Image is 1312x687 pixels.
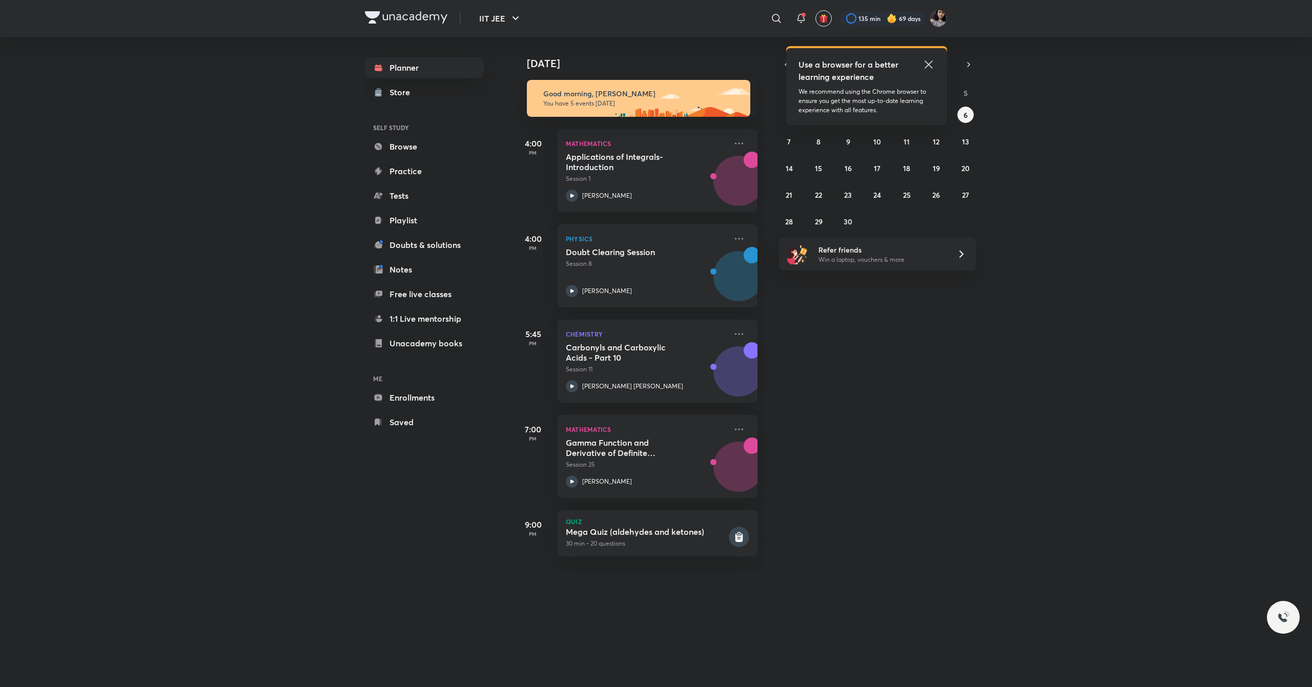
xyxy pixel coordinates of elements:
abbr: September 18, 2025 [903,163,910,173]
p: Mathematics [566,137,727,150]
p: Quiz [566,518,749,525]
abbr: September 27, 2025 [962,190,969,200]
a: Company Logo [365,11,447,26]
button: September 17, 2025 [869,160,886,176]
abbr: September 28, 2025 [785,217,793,226]
button: September 12, 2025 [928,133,945,150]
p: Physics [566,233,727,245]
abbr: September 21, 2025 [786,190,792,200]
button: September 9, 2025 [840,133,856,150]
a: Browse [365,136,484,157]
div: Store [389,86,416,98]
abbr: September 13, 2025 [962,137,969,147]
img: Rakhi Sharma [930,10,947,27]
h4: [DATE] [527,57,768,70]
h5: Mega Quiz (aldehydes and ketones) [566,527,727,537]
p: Session 25 [566,460,727,469]
abbr: September 14, 2025 [786,163,793,173]
a: Notes [365,259,484,280]
abbr: September 20, 2025 [961,163,970,173]
button: September 15, 2025 [810,160,827,176]
abbr: September 11, 2025 [904,137,910,147]
abbr: September 15, 2025 [815,163,822,173]
abbr: September 25, 2025 [903,190,911,200]
a: 1:1 Live mentorship [365,308,484,329]
h5: Doubt Clearing Session [566,247,693,257]
abbr: September 23, 2025 [844,190,852,200]
p: PM [512,435,553,442]
abbr: Saturday [963,88,968,98]
img: morning [527,80,750,117]
p: PM [512,150,553,156]
p: Session 8 [566,259,727,268]
button: September 13, 2025 [957,133,974,150]
button: September 10, 2025 [869,133,886,150]
abbr: September 30, 2025 [844,217,852,226]
abbr: September 22, 2025 [815,190,822,200]
p: Session 1 [566,174,727,183]
button: September 29, 2025 [810,213,827,230]
p: [PERSON_NAME] [582,191,632,200]
abbr: September 19, 2025 [933,163,940,173]
button: September 14, 2025 [781,160,797,176]
button: September 27, 2025 [957,186,974,203]
h5: 9:00 [512,518,553,531]
img: unacademy [701,342,757,413]
p: [PERSON_NAME] [582,286,632,296]
abbr: September 17, 2025 [874,163,880,173]
h6: SELF STUDY [365,119,484,136]
img: referral [787,244,808,264]
abbr: September 16, 2025 [845,163,852,173]
button: September 30, 2025 [840,213,856,230]
img: unacademy [701,438,757,508]
h5: 4:00 [512,233,553,245]
img: unacademy [701,152,757,222]
a: Free live classes [365,284,484,304]
h5: Applications of Integrals- Introduction [566,152,693,172]
abbr: September 24, 2025 [873,190,881,200]
h5: 4:00 [512,137,553,150]
img: avatar [819,14,828,23]
button: avatar [815,10,832,27]
button: September 23, 2025 [840,186,856,203]
img: unacademy [701,247,757,318]
button: IIT JEE [473,8,528,29]
abbr: September 10, 2025 [873,137,881,147]
h5: Gamma Function and Derivative of Definite Integration [566,438,693,458]
a: Playlist [365,210,484,231]
p: PM [512,245,553,251]
a: Saved [365,412,484,432]
a: Doubts & solutions [365,235,484,255]
p: [PERSON_NAME] [582,477,632,486]
button: September 28, 2025 [781,213,797,230]
h5: 7:00 [512,423,553,435]
p: Chemistry [566,328,727,340]
p: We recommend using the Chrome browser to ensure you get the most up-to-date learning experience w... [798,87,935,115]
h5: Carbonyls and Carboxylic Acids - Part 10 [566,342,693,363]
button: September 8, 2025 [810,133,827,150]
abbr: September 26, 2025 [932,190,940,200]
p: Mathematics [566,423,727,435]
a: Planner [365,57,484,78]
a: Enrollments [365,387,484,408]
p: [PERSON_NAME] [PERSON_NAME] [582,382,683,391]
p: PM [512,531,553,537]
abbr: September 29, 2025 [815,217,823,226]
button: September 24, 2025 [869,186,886,203]
button: September 16, 2025 [840,160,856,176]
button: September 7, 2025 [781,133,797,150]
button: September 11, 2025 [898,133,915,150]
abbr: September 7, 2025 [787,137,791,147]
button: September 21, 2025 [781,186,797,203]
a: Tests [365,185,484,206]
button: September 26, 2025 [928,186,945,203]
abbr: September 12, 2025 [933,137,939,147]
p: Session 11 [566,365,727,374]
a: Store [365,82,484,102]
abbr: September 9, 2025 [846,137,850,147]
h5: Use a browser for a better learning experience [798,58,900,83]
abbr: September 6, 2025 [963,110,968,120]
p: You have 5 events [DATE] [543,99,741,108]
button: September 25, 2025 [898,186,915,203]
img: ttu [1277,611,1289,623]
